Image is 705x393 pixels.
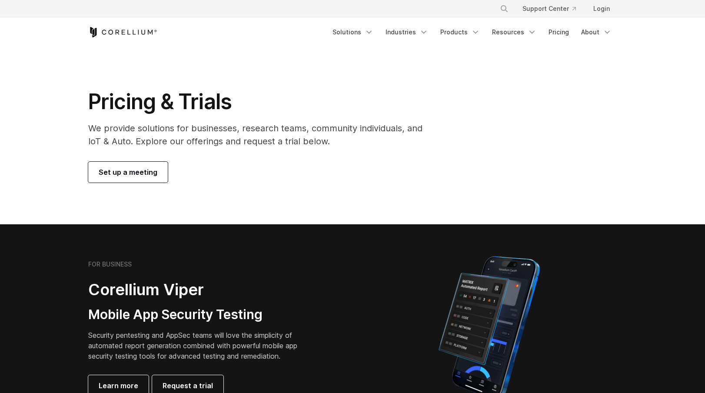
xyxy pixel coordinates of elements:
a: Corellium Home [88,27,157,37]
a: Solutions [327,24,379,40]
span: Set up a meeting [99,167,157,177]
a: Industries [380,24,433,40]
a: Login [586,1,617,17]
button: Search [496,1,512,17]
span: Request a trial [163,380,213,391]
h1: Pricing & Trials [88,89,435,115]
a: Products [435,24,485,40]
p: We provide solutions for businesses, research teams, community individuals, and IoT & Auto. Explo... [88,122,435,148]
a: Resources [487,24,542,40]
a: Set up a meeting [88,162,168,183]
div: Navigation Menu [489,1,617,17]
a: About [576,24,617,40]
a: Pricing [543,24,574,40]
p: Security pentesting and AppSec teams will love the simplicity of automated report generation comb... [88,330,311,361]
h2: Corellium Viper [88,280,311,300]
h6: FOR BUSINESS [88,260,132,268]
a: Support Center [515,1,583,17]
div: Navigation Menu [327,24,617,40]
span: Learn more [99,380,138,391]
h3: Mobile App Security Testing [88,306,311,323]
